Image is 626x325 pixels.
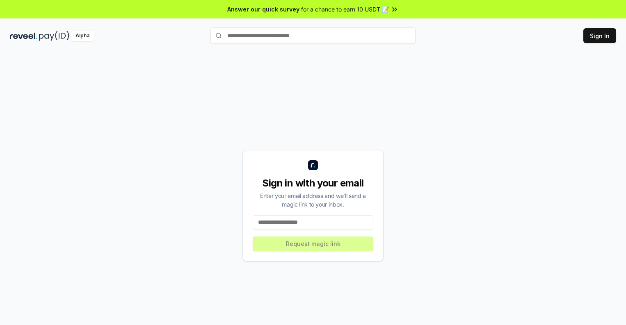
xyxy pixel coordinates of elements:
[308,160,318,170] img: logo_small
[71,31,94,41] div: Alpha
[227,5,299,14] span: Answer our quick survey
[253,177,373,190] div: Sign in with your email
[583,28,616,43] button: Sign In
[253,191,373,209] div: Enter your email address and we’ll send a magic link to your inbox.
[39,31,69,41] img: pay_id
[301,5,389,14] span: for a chance to earn 10 USDT 📝
[10,31,37,41] img: reveel_dark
